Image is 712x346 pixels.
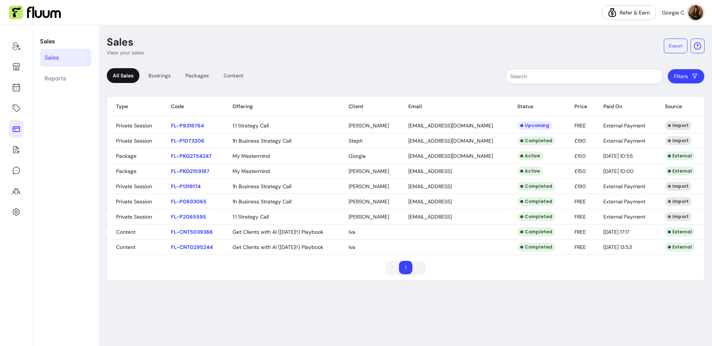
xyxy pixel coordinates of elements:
[665,197,692,206] div: Import
[116,153,136,159] span: Package
[171,152,219,160] p: FL-PKG2754247
[116,198,152,205] span: Private Session
[665,212,692,221] div: Import
[399,261,412,274] li: pagination item 1 active
[349,122,389,129] span: [PERSON_NAME]
[116,137,152,144] span: Private Session
[408,137,493,144] span: [EMAIL_ADDRESS][DOMAIN_NAME]
[408,122,493,129] span: [EMAIL_ADDRESS][DOMAIN_NAME]
[40,37,91,46] p: Sales
[517,152,543,160] div: Active
[594,97,656,116] th: Paid On
[224,97,340,116] th: Offering
[603,198,645,205] span: External Payment
[574,153,586,159] span: £150
[574,183,586,190] span: £190
[9,162,23,179] a: My Messages
[603,168,634,174] span: [DATE] 10:00
[574,198,586,205] span: FREE
[9,37,23,55] a: Home
[517,121,552,130] div: Upcoming
[408,168,452,174] span: [EMAIL_ADDRESS]
[44,53,59,62] div: Sales
[9,203,23,221] a: Settings
[40,49,91,67] a: Sales
[171,167,219,175] p: FL-PKG2159187
[688,5,703,20] img: avatar
[665,243,695,252] div: External
[349,153,366,159] span: Giorgia
[171,198,219,205] p: FL-P0693065
[349,168,389,174] span: [PERSON_NAME]
[603,213,645,220] span: External Payment
[349,229,355,235] span: Iva
[656,97,704,116] th: Source
[349,183,389,190] span: [PERSON_NAME]
[233,122,269,129] span: 1:1 Strategy Call
[107,36,133,49] p: Sales
[171,137,219,144] p: FL-P1073206
[171,183,219,190] p: FL-P1319174
[408,183,452,190] span: [EMAIL_ADDRESS]
[162,97,224,116] th: Code
[603,183,645,190] span: External Payment
[517,182,555,191] div: Completed
[603,229,629,235] span: [DATE] 17:17
[142,68,177,83] div: Bookings
[349,244,355,250] span: Iva
[107,97,162,116] th: Type
[9,120,23,138] a: Sales
[382,257,429,278] nav: pagination navigation
[9,99,23,117] a: Offerings
[116,183,152,190] span: Private Session
[171,243,219,251] p: FL-CNT0295244
[218,68,250,83] div: Content
[233,244,323,250] span: Get Clients with AI ([DATE]!!) Playbook
[566,97,594,116] th: Price
[44,74,66,83] div: Reports
[517,243,555,252] div: Completed
[171,122,219,129] p: FL-P9318764
[665,182,692,191] div: Import
[179,68,215,83] div: Packages
[667,69,705,84] button: Filters
[9,141,23,159] a: Forms
[517,136,555,145] div: Completed
[349,137,363,144] span: Steph
[116,168,136,174] span: Package
[574,213,586,220] span: FREE
[40,70,91,87] a: Reports
[665,227,695,236] div: External
[107,49,144,56] p: View your sales
[399,97,508,116] th: Email
[116,244,135,250] span: Content
[574,244,586,250] span: FREE
[662,5,703,20] button: avatarGiorgia C.
[665,136,692,145] div: Import
[116,122,152,129] span: Private Session
[517,227,555,236] div: Completed
[233,198,291,205] span: 1h Business Strategy Call
[408,153,493,159] span: [EMAIL_ADDRESS][DOMAIN_NAME]
[665,152,695,160] div: External
[233,137,291,144] span: 1h Business Strategy Call
[233,153,270,159] span: My Mastermind
[517,212,555,221] div: Completed
[233,183,291,190] span: 1h Business Strategy Call
[662,9,685,16] span: Giorgia C.
[603,122,645,129] span: External Payment
[574,137,586,144] span: £190
[510,73,658,80] input: Search
[233,168,270,174] span: My Mastermind
[408,198,452,205] span: [EMAIL_ADDRESS]
[665,121,692,130] div: Import
[603,137,645,144] span: External Payment
[9,58,23,76] a: Storefront
[517,167,543,176] div: Active
[601,5,656,20] a: Refer & Earn
[116,213,152,220] span: Private Session
[349,213,389,220] span: [PERSON_NAME]
[340,97,399,116] th: Client
[9,6,61,20] img: Fluum Logo
[9,79,23,96] a: Calendar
